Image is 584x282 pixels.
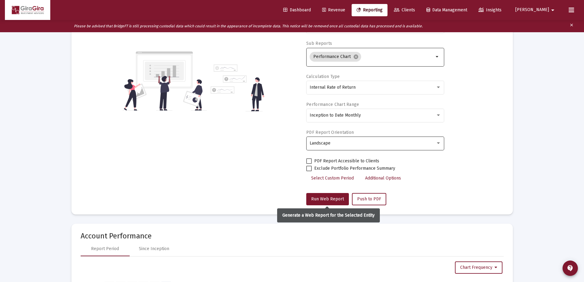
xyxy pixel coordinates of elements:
span: Landscape [310,141,330,146]
a: Revenue [317,4,350,16]
span: Clients [394,7,415,13]
span: Select Custom Period [311,176,354,181]
div: Report Period [91,246,119,252]
span: Inception to Date Monthly [310,113,361,118]
mat-chip-list: Selection [310,51,434,63]
mat-icon: contact_support [567,265,574,272]
img: Dashboard [10,4,46,16]
span: Dashboard [283,7,311,13]
button: [PERSON_NAME] [508,4,564,16]
mat-icon: arrow_drop_down [434,53,441,60]
label: Performance Chart Range [306,102,359,107]
a: Reporting [352,4,387,16]
span: Reporting [357,7,383,13]
span: Internal Rate of Return [310,85,356,90]
span: Push to PDF [357,196,381,202]
a: Data Management [422,4,472,16]
a: Insights [474,4,506,16]
label: Sub Reports [306,41,332,46]
label: Calculation Type [306,74,340,79]
button: Push to PDF [352,193,386,205]
span: PDF Report Accessible to Clients [314,157,379,165]
span: Chart Frequency [460,265,497,270]
button: Chart Frequency [455,261,502,274]
span: Run Web Report [311,196,344,202]
mat-icon: clear [569,21,574,31]
span: Exclude Portfolio Performance Summary [314,165,395,172]
mat-icon: cancel [353,54,359,60]
span: Insights [479,7,502,13]
span: Data Management [426,7,467,13]
mat-chip: Performance Chart [310,52,361,62]
a: Dashboard [278,4,316,16]
label: PDF Report Orientation [306,130,354,135]
mat-card-title: Account Performance [81,233,504,239]
div: Since Inception [139,246,169,252]
span: [PERSON_NAME] [515,7,549,13]
span: Revenue [322,7,345,13]
img: reporting [123,51,207,111]
i: Please be advised that BridgeFT is still processing custodial data which could result in the appe... [74,24,423,28]
a: Clients [389,4,420,16]
img: reporting-alt [211,64,264,111]
mat-icon: arrow_drop_down [549,4,556,16]
span: Additional Options [365,176,401,181]
button: Run Web Report [306,193,349,205]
